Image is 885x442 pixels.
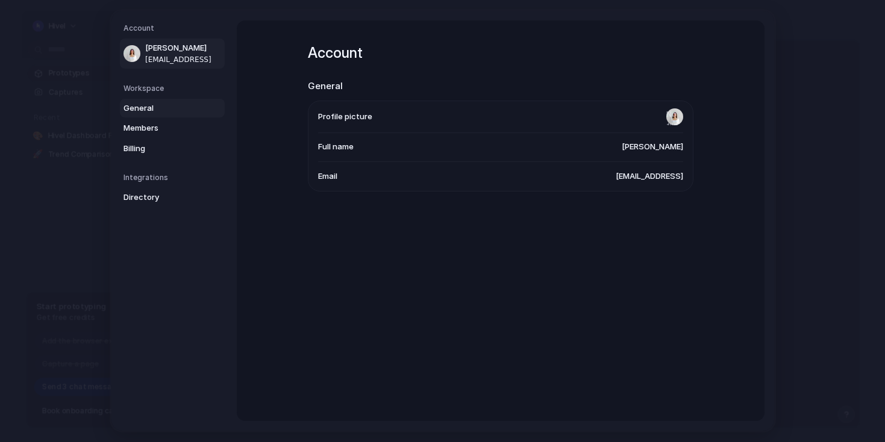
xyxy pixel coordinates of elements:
[145,42,222,54] span: [PERSON_NAME]
[124,191,201,204] span: Directory
[120,139,225,158] a: Billing
[308,79,693,93] h2: General
[120,39,225,69] a: [PERSON_NAME][EMAIL_ADDRESS]
[616,170,683,182] span: [EMAIL_ADDRESS]
[622,142,683,154] span: [PERSON_NAME]
[318,170,337,182] span: Email
[120,119,225,138] a: Members
[124,122,201,134] span: Members
[308,42,693,64] h1: Account
[145,54,222,65] span: [EMAIL_ADDRESS]
[124,83,225,94] h5: Workspace
[120,188,225,207] a: Directory
[318,111,372,123] span: Profile picture
[124,23,225,34] h5: Account
[318,142,354,154] span: Full name
[124,143,201,155] span: Billing
[120,99,225,118] a: General
[124,172,225,183] h5: Integrations
[124,102,201,114] span: General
